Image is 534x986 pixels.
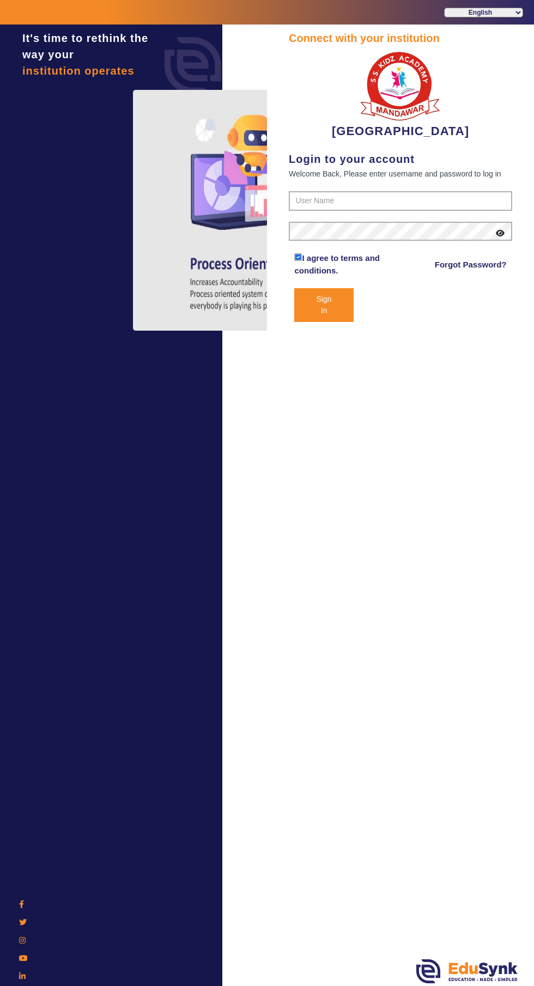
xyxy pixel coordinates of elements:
a: I agree to terms and conditions. [294,253,380,275]
img: login.png [152,25,234,106]
div: [GEOGRAPHIC_DATA] [289,46,512,140]
span: It's time to rethink the way your [22,32,148,60]
button: Sign In [294,288,353,322]
div: Login to your account [289,151,512,167]
div: Welcome Back, Please enter username and password to log in [289,167,512,180]
img: login4.png [133,90,362,331]
div: Connect with your institution [289,30,512,46]
img: edusynk.png [416,959,518,983]
span: institution operates [22,65,135,77]
a: Forgot Password? [435,258,507,271]
img: b9104f0a-387a-4379-b368-ffa933cda262 [360,46,441,122]
input: User Name [289,191,512,211]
